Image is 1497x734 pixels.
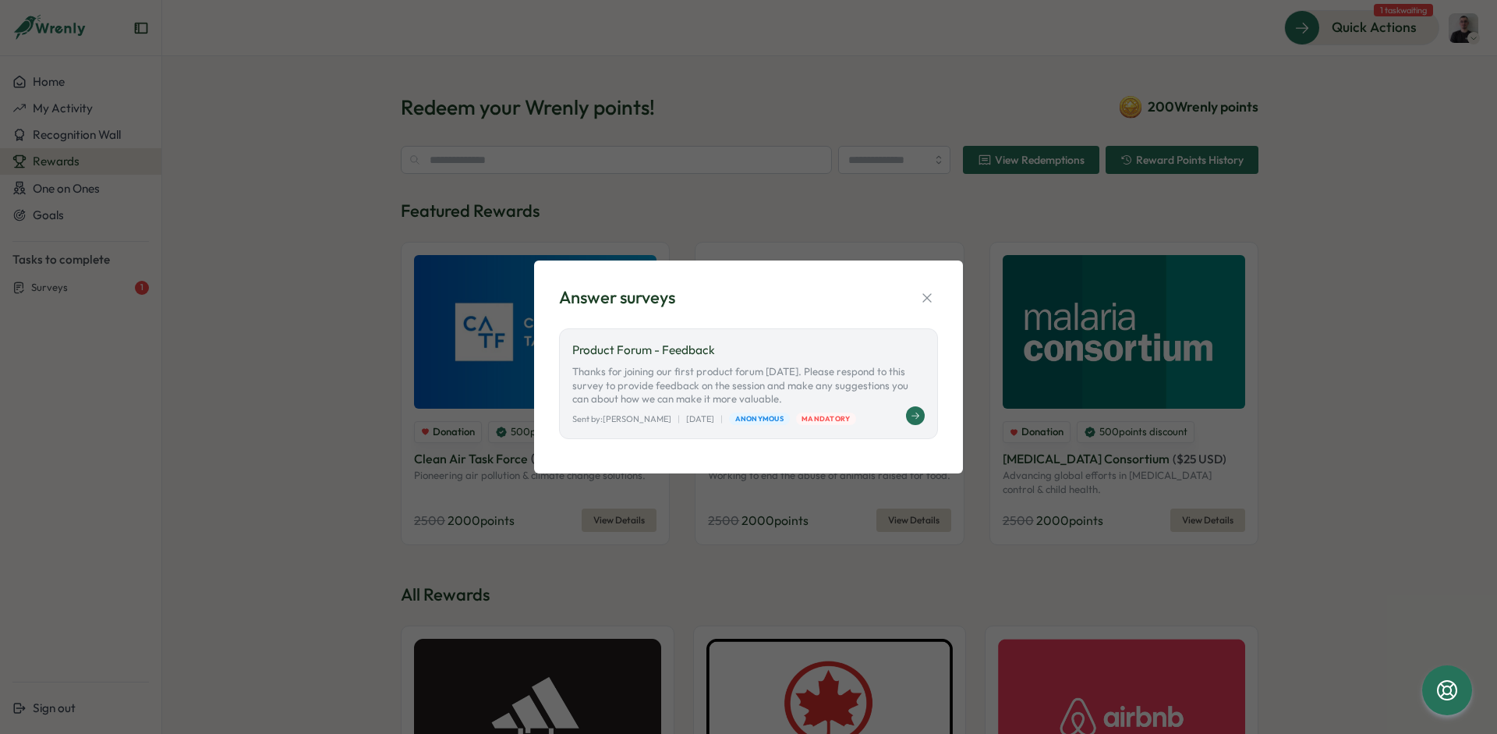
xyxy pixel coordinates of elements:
[559,328,938,439] a: Product Forum - FeedbackThanks for joining our first product forum [DATE]. Please respond to this...
[559,285,675,310] div: Answer surveys
[720,413,723,426] p: |
[572,413,671,426] p: Sent by: [PERSON_NAME]
[686,413,714,426] p: [DATE]
[802,413,850,424] span: Mandatory
[572,365,925,406] p: Thanks for joining our first product forum [DATE]. Please respond to this survey to provide feedb...
[735,413,784,424] span: Anonymous
[572,342,925,359] p: Product Forum - Feedback
[678,413,680,426] p: |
